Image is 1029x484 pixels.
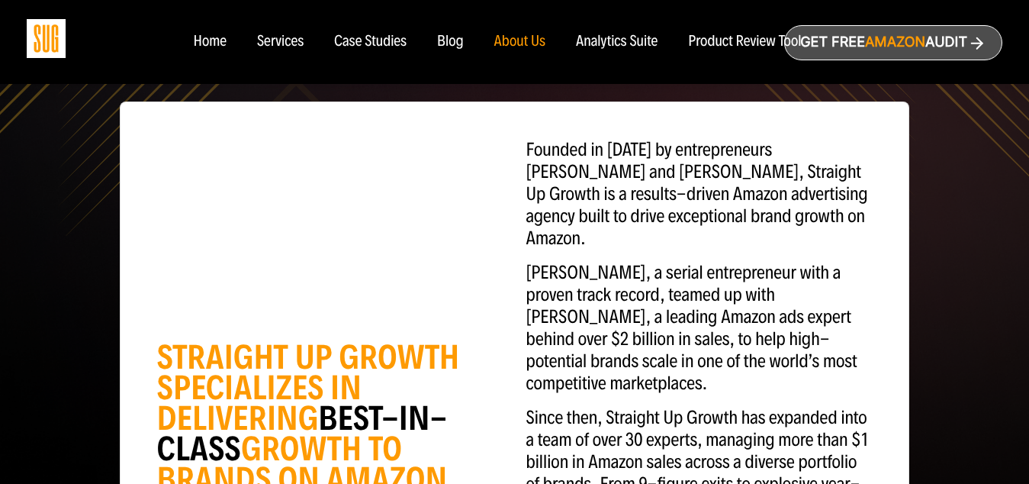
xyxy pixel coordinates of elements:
[526,262,872,395] p: [PERSON_NAME], a serial entrepreneur with a proven track record, teamed up with [PERSON_NAME], a ...
[526,139,872,250] p: Founded in [DATE] by entrepreneurs [PERSON_NAME] and [PERSON_NAME], Straight Up Growth is a resul...
[784,25,1002,60] a: Get freeAmazonAudit
[193,34,226,50] a: Home
[576,34,658,50] a: Analytics Suite
[27,19,66,58] img: Sug
[494,34,546,50] a: About Us
[865,34,925,50] span: Amazon
[157,398,448,469] span: BEST-IN-CLASS
[688,34,801,50] a: Product Review Tool
[257,34,304,50] a: Services
[334,34,407,50] a: Case Studies
[437,34,464,50] a: Blog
